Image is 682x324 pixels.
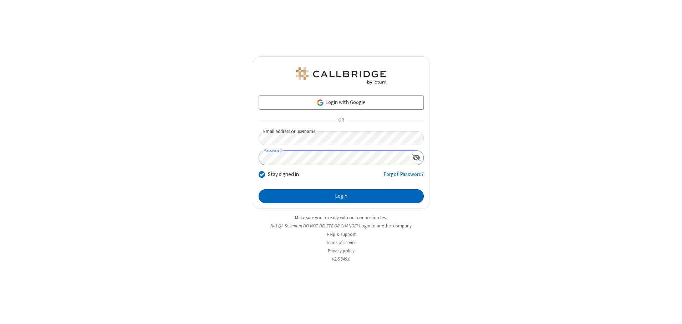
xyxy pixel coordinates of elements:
label: Stay signed in [268,170,299,179]
img: google-icon.png [316,99,324,107]
a: Make sure you're ready with our connection test [295,215,387,221]
button: Login [259,189,424,204]
a: Terms of service [326,240,356,246]
li: Not QA Selenium DO NOT DELETE OR CHANGE? [253,222,429,229]
li: v2.6.349.0 [253,256,429,262]
span: OR [335,115,347,125]
a: Privacy policy [328,248,355,254]
button: Login to another company [359,222,412,229]
a: Forgot Password? [383,170,424,184]
input: Password [259,151,409,165]
a: Help & support [327,231,356,237]
a: Login with Google [259,95,424,109]
input: Email address or username [259,131,424,145]
img: QA Selenium DO NOT DELETE OR CHANGE [295,67,387,84]
div: Show password [409,151,423,164]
